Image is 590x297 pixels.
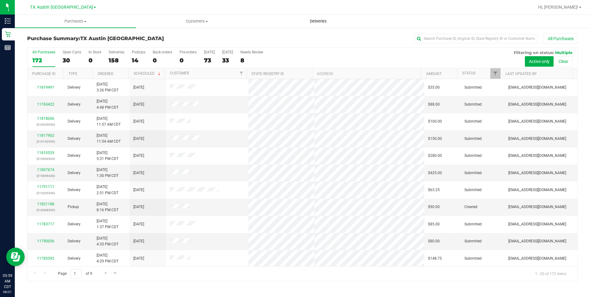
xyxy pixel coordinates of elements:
[464,238,482,244] span: Submitted
[37,168,54,172] a: 11807674
[133,204,144,210] span: [DATE]
[37,185,54,189] a: 11791111
[180,57,197,64] div: 0
[222,50,233,54] div: [DATE]
[109,57,124,64] div: 158
[462,71,476,75] a: Status
[97,218,118,230] span: [DATE] 1:37 PM CDT
[37,202,54,206] a: 11821188
[37,116,54,121] a: 11818006
[68,256,81,261] span: Delivery
[464,187,482,193] span: Submitted
[6,248,25,266] iframe: Resource center
[68,85,81,90] span: Delivery
[464,153,482,159] span: Submitted
[63,50,81,54] div: Open Carts
[97,184,118,196] span: [DATE] 2:51 PM CDT
[508,256,566,261] span: [EMAIL_ADDRESS][DOMAIN_NAME]
[464,221,482,227] span: Submitted
[37,102,54,107] a: 11760422
[109,50,124,54] div: Deliveries
[490,68,501,79] a: Filter
[204,50,215,54] div: [DATE]
[258,15,379,28] a: Deliveries
[89,57,101,64] div: 0
[89,50,101,54] div: In Store
[464,85,482,90] span: Submitted
[98,72,114,76] a: Ordered
[63,57,81,64] div: 30
[3,273,12,290] p: 05:59 AM CDT
[97,253,118,264] span: [DATE] 4:29 PM CDT
[508,238,566,244] span: [EMAIL_ADDRESS][DOMAIN_NAME]
[508,170,566,176] span: [EMAIL_ADDRESS][DOMAIN_NAME]
[508,119,566,124] span: [EMAIL_ADDRESS][DOMAIN_NAME]
[37,151,54,155] a: 11810529
[508,187,566,193] span: [EMAIL_ADDRESS][DOMAIN_NAME]
[37,133,54,138] a: 11817902
[133,153,144,159] span: [DATE]
[240,50,263,54] div: Needs Review
[428,204,440,210] span: $90.00
[133,238,144,244] span: [DATE]
[428,221,440,227] span: $85.00
[132,50,145,54] div: PickUps
[428,238,440,244] span: $80.00
[508,102,566,107] span: [EMAIL_ADDRESS][DOMAIN_NAME]
[170,71,189,75] a: Customer
[136,19,257,24] span: Customers
[180,50,197,54] div: Pre-orders
[32,57,55,64] div: 172
[32,72,56,76] a: Purchase ID
[68,136,81,142] span: Delivery
[31,122,60,128] p: (316205030)
[530,269,571,278] span: 1 - 20 of 172 items
[68,187,81,193] span: Delivery
[428,187,440,193] span: $63.25
[31,156,60,162] p: (315930503)
[428,85,440,90] span: $35.00
[68,221,81,227] span: Delivery
[80,36,164,41] span: TX Austin [GEOGRAPHIC_DATA]
[428,256,442,261] span: $148.75
[428,102,440,107] span: $88.00
[37,85,54,90] a: 11819491
[464,256,482,261] span: Submitted
[31,173,60,179] p: (315846436)
[508,153,566,159] span: [EMAIL_ADDRESS][DOMAIN_NAME]
[134,71,162,76] a: Scheduled
[544,33,578,44] button: All Purchases
[97,150,118,162] span: [DATE] 5:31 PM CDT
[97,98,118,110] span: [DATE] 4:48 PM CDT
[508,204,566,210] span: [EMAIL_ADDRESS][DOMAIN_NAME]
[31,207,60,213] p: (316308539)
[68,238,81,244] span: Delivery
[5,18,11,24] inline-svg: Inventory
[133,136,144,142] span: [DATE]
[414,34,538,43] input: Search Purchase ID, Original ID, State Registry ID or Customer Name...
[514,50,554,55] span: Filtering on status:
[27,36,211,41] h3: Purchase Summary:
[31,139,60,144] p: (316192959)
[301,19,335,24] span: Deliveries
[97,82,118,93] span: [DATE] 3:26 PM CDT
[37,256,54,261] a: 11785592
[508,221,566,227] span: [EMAIL_ADDRESS][DOMAIN_NAME]
[133,187,144,193] span: [DATE]
[505,72,537,76] a: Last Updated By
[153,50,172,54] div: Back-orders
[312,68,421,79] th: Address
[3,290,12,294] p: 08/21
[153,57,172,64] div: 0
[68,102,81,107] span: Delivery
[555,50,572,55] span: Multiple
[538,5,578,10] span: Hi, [PERSON_NAME]!
[68,170,81,176] span: Delivery
[133,102,144,107] span: [DATE]
[37,239,54,243] a: 11790056
[69,72,77,76] a: Type
[428,170,442,176] span: $425.00
[508,136,566,142] span: [EMAIL_ADDRESS][DOMAIN_NAME]
[68,119,81,124] span: Delivery
[5,44,11,51] inline-svg: Reports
